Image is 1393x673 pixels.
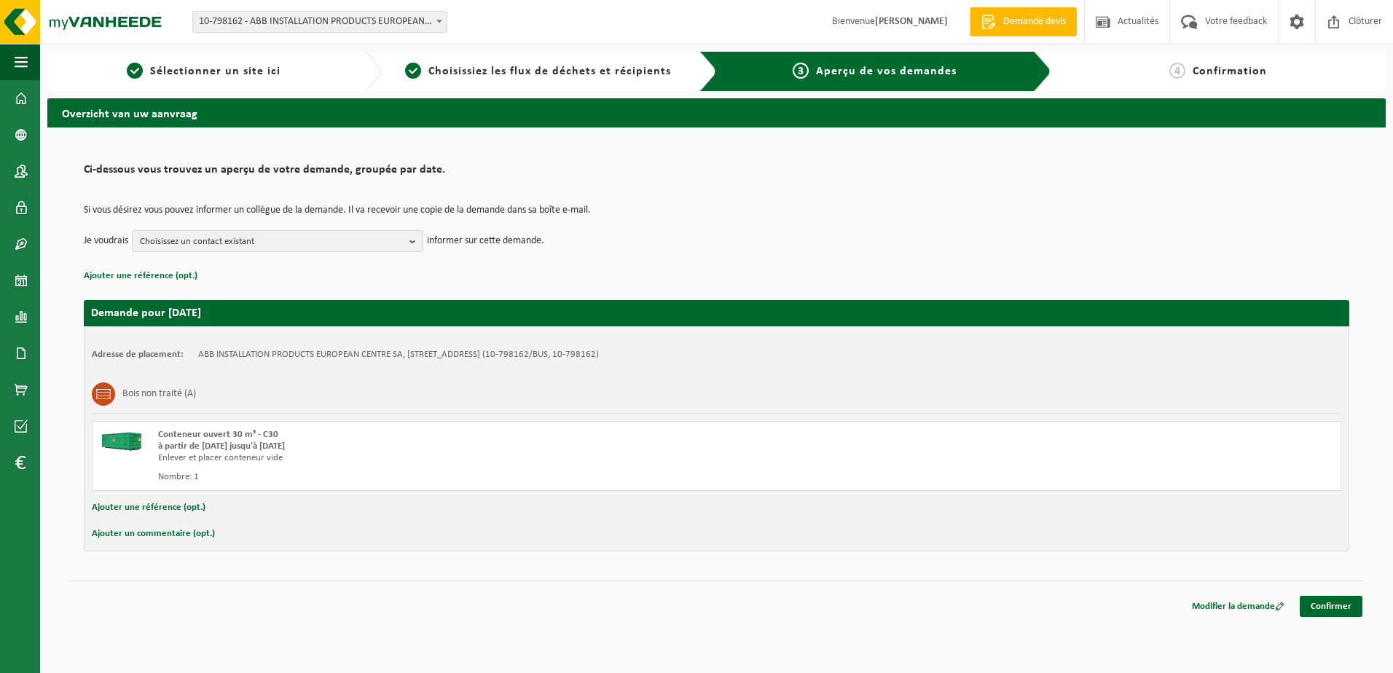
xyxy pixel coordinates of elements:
p: Si vous désirez vous pouvez informer un collègue de la demande. Il va recevoir une copie de la de... [84,205,1349,216]
span: Demande devis [1000,15,1070,29]
span: Aperçu de vos demandes [816,66,957,77]
button: Ajouter une référence (opt.) [84,267,197,286]
button: Ajouter une référence (opt.) [92,498,205,517]
a: Modifier la demande [1181,596,1295,617]
h2: Overzicht van uw aanvraag [47,98,1386,127]
strong: Adresse de placement: [92,350,184,359]
span: Choisissez un contact existant [140,231,404,253]
span: Confirmation [1193,66,1267,77]
span: 3 [793,63,809,79]
span: 4 [1169,63,1185,79]
p: Je voudrais [84,230,128,252]
a: 1Sélectionner un site ici [55,63,353,80]
h3: Bois non traité (A) [122,382,196,406]
span: Conteneur ouvert 30 m³ - C30 [158,430,278,439]
span: Choisissiez les flux de déchets et récipients [428,66,671,77]
img: HK-XC-30-GN-00.png [100,429,144,451]
iframe: chat widget [7,641,243,673]
span: 10-798162 - ABB INSTALLATION PRODUCTS EUROPEAN CENTRE SA - HOUDENG-GOEGNIES [193,12,447,32]
strong: Demande pour [DATE] [91,307,201,319]
span: 1 [127,63,143,79]
span: 10-798162 - ABB INSTALLATION PRODUCTS EUROPEAN CENTRE SA - HOUDENG-GOEGNIES [192,11,447,33]
div: Nombre: 1 [158,471,775,483]
strong: [PERSON_NAME] [875,16,948,27]
div: Enlever et placer conteneur vide [158,452,775,464]
button: Ajouter un commentaire (opt.) [92,524,215,543]
p: informer sur cette demande. [427,230,544,252]
strong: à partir de [DATE] jusqu'à [DATE] [158,441,285,451]
span: Sélectionner un site ici [150,66,280,77]
a: 2Choisissiez les flux de déchets et récipients [389,63,687,80]
td: ABB INSTALLATION PRODUCTS EUROPEAN CENTRE SA, [STREET_ADDRESS] (10-798162/BUS, 10-798162) [198,349,599,361]
a: Demande devis [970,7,1077,36]
h2: Ci-dessous vous trouvez un aperçu de votre demande, groupée par date. [84,164,1349,184]
span: 2 [405,63,421,79]
button: Choisissez un contact existant [132,230,423,252]
a: Confirmer [1300,596,1362,617]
